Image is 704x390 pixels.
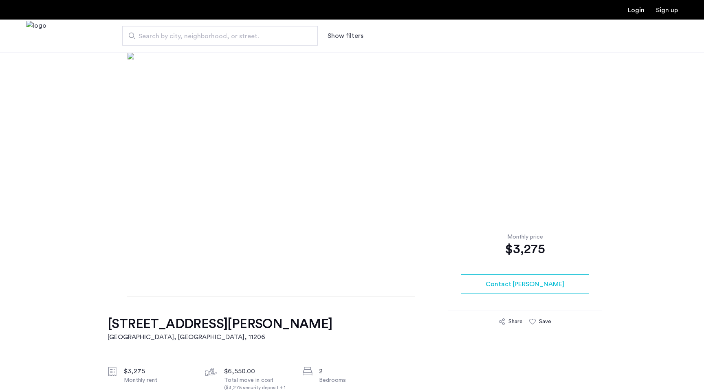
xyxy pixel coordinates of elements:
div: Save [539,318,551,326]
a: Login [628,7,645,13]
div: Monthly price [461,233,589,241]
h2: [GEOGRAPHIC_DATA], [GEOGRAPHIC_DATA] , 11206 [108,332,332,342]
button: button [461,274,589,294]
div: $3,275 [461,241,589,257]
a: Cazamio Logo [26,21,46,51]
img: logo [26,21,46,51]
h1: [STREET_ADDRESS][PERSON_NAME] [108,316,332,332]
span: Contact [PERSON_NAME] [486,279,564,289]
div: 2 [319,366,387,376]
input: Apartment Search [122,26,318,46]
div: $6,550.00 [224,366,293,376]
div: $3,275 [124,366,192,376]
button: Show or hide filters [328,31,363,41]
img: [object%20Object] [127,52,577,296]
a: [STREET_ADDRESS][PERSON_NAME][GEOGRAPHIC_DATA], [GEOGRAPHIC_DATA], 11206 [108,316,332,342]
div: Bedrooms [319,376,387,384]
span: Search by city, neighborhood, or street. [139,31,295,41]
div: Monthly rent [124,376,192,384]
div: Share [508,318,523,326]
a: Registration [656,7,678,13]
